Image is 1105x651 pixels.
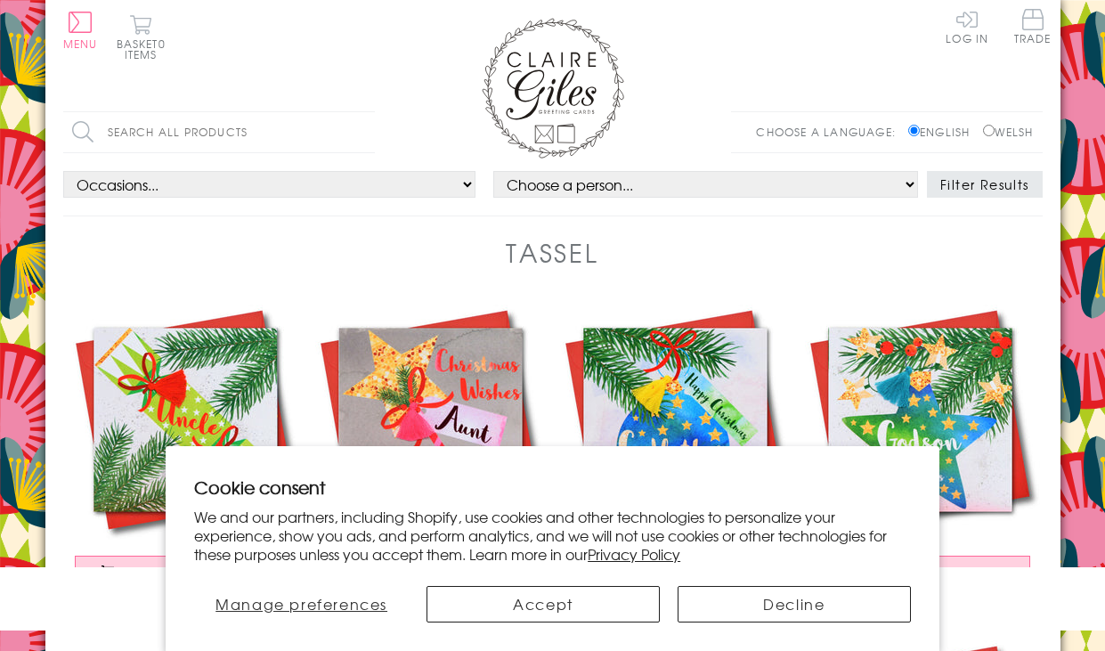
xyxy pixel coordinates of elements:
input: Search [357,112,375,152]
span: Manage preferences [215,593,387,614]
a: Privacy Policy [588,543,680,565]
span: £3.75 Add to Basket [124,564,269,582]
img: Christmas Card, Cracker, Uncle, Happy Christmas, Tassel Embellished [63,297,308,542]
h2: Cookie consent [194,475,911,500]
a: Christmas Card, Star Bauble, Godson, Happy Christmas, Tassel Embellished £3.75 Add to Basket [798,297,1043,606]
button: Menu [63,12,98,49]
button: Manage preferences [194,586,409,623]
img: Claire Giles Greetings Cards [482,18,624,159]
img: Christmas Card, Bauble, Happy Christmas, Godfather, Tassel Embellished [553,297,798,542]
label: Welsh [983,124,1034,140]
a: Christmas Card, Cracker, Uncle, Happy Christmas, Tassel Embellished £3.75 Add to Basket [63,297,308,606]
a: Trade [1014,9,1052,47]
span: Trade [1014,9,1052,44]
img: Christmas Card, Star Bauble, Godson, Happy Christmas, Tassel Embellished [798,297,1043,542]
button: Filter Results [927,171,1043,198]
img: Christmas Card, Wand, Christmas Wishes, Aunt, Tassel Embellished [308,297,553,542]
a: Christmas Card, Wand, Christmas Wishes, Aunt, Tassel Embellished £3.75 Add to Basket [308,297,553,606]
a: Christmas Card, Bauble, Happy Christmas, Godfather, Tassel Embellished £3.75 Add to Basket [553,297,798,606]
input: Welsh [983,125,995,136]
p: Choose a language: [756,124,905,140]
span: 0 items [125,36,166,62]
button: Accept [427,586,660,623]
p: We and our partners, including Shopify, use cookies and other technologies to personalize your ex... [194,508,911,563]
button: £3.75 Add to Basket [75,556,296,589]
span: Menu [63,36,98,52]
button: Basket0 items [117,14,166,60]
button: Decline [678,586,911,623]
h1: Tassel [506,234,599,271]
input: Search all products [63,112,375,152]
a: Log In [946,9,988,44]
input: English [908,125,920,136]
label: English [908,124,979,140]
